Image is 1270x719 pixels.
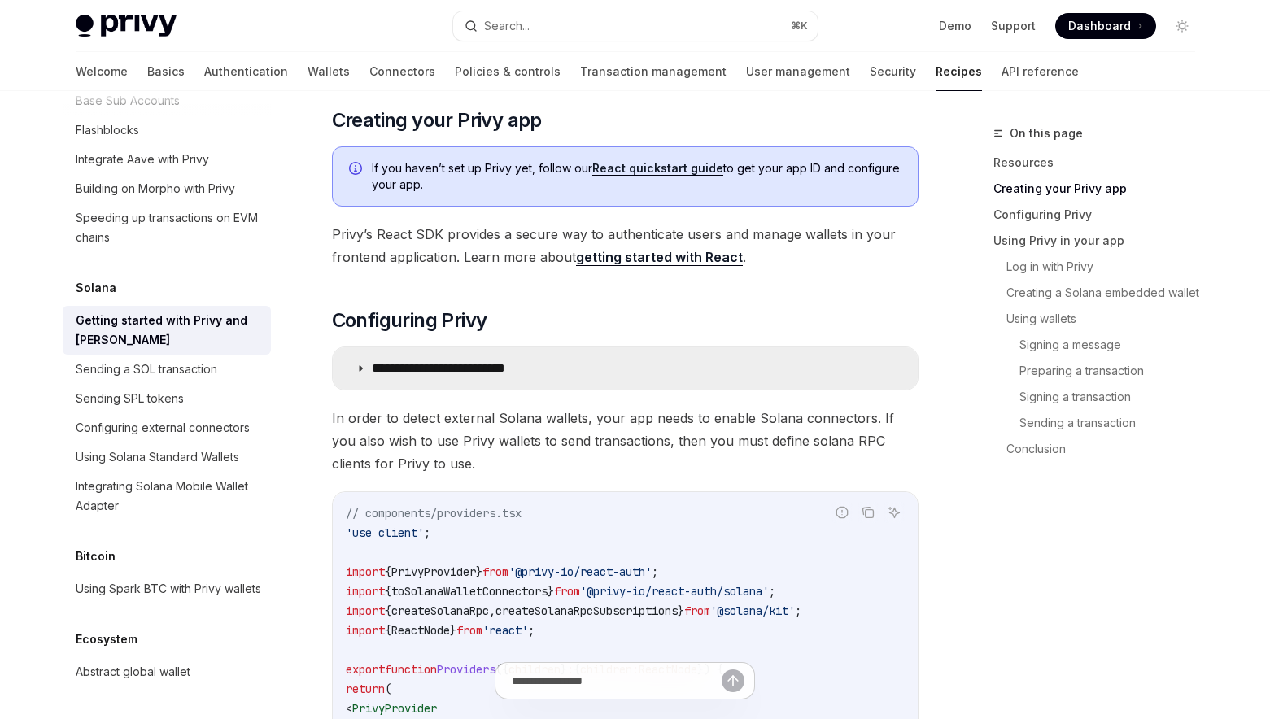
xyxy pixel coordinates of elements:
[349,162,365,178] svg: Info
[63,442,271,472] a: Using Solana Standard Wallets
[76,52,128,91] a: Welcome
[456,623,482,638] span: from
[858,502,879,523] button: Copy the contents from the code block
[484,16,530,36] div: Search...
[831,502,853,523] button: Report incorrect code
[76,359,217,379] div: Sending a SOL transaction
[482,564,508,579] span: from
[1006,280,1208,306] a: Creating a Solana embedded wallet
[147,52,185,91] a: Basics
[332,407,919,475] span: In order to detect external Solana wallets, your app needs to enable Solana connectors. If you al...
[710,604,795,618] span: '@solana/kit'
[424,525,430,540] span: ;
[1019,358,1208,384] a: Preparing a transaction
[63,203,271,252] a: Speeding up transactions on EVM chains
[580,584,769,599] span: '@privy-io/react-auth/solana'
[308,52,350,91] a: Wallets
[63,384,271,413] a: Sending SPL tokens
[391,564,476,579] span: PrivyProvider
[76,150,209,169] div: Integrate Aave with Privy
[63,174,271,203] a: Building on Morpho with Privy
[76,311,261,350] div: Getting started with Privy and [PERSON_NAME]
[554,584,580,599] span: from
[63,413,271,442] a: Configuring external connectors
[993,228,1208,254] a: Using Privy in your app
[991,18,1036,34] a: Support
[1055,13,1156,39] a: Dashboard
[1169,13,1195,39] button: Toggle dark mode
[76,15,177,37] img: light logo
[332,107,542,133] span: Creating your Privy app
[385,564,391,579] span: {
[372,160,901,193] span: If you haven’t set up Privy yet, follow our to get your app ID and configure your app.
[346,584,385,599] span: import
[993,176,1208,202] a: Creating your Privy app
[684,604,710,618] span: from
[791,20,808,33] span: ⌘ K
[795,604,801,618] span: ;
[453,11,818,41] button: Search...⌘K
[936,52,982,91] a: Recipes
[369,52,435,91] a: Connectors
[385,604,391,618] span: {
[391,604,489,618] span: createSolanaRpc
[455,52,561,91] a: Policies & controls
[76,579,261,599] div: Using Spark BTC with Privy wallets
[204,52,288,91] a: Authentication
[993,202,1208,228] a: Configuring Privy
[1006,306,1208,332] a: Using wallets
[76,418,250,438] div: Configuring external connectors
[652,564,658,579] span: ;
[385,584,391,599] span: {
[884,502,905,523] button: Ask AI
[1019,332,1208,358] a: Signing a message
[76,662,190,682] div: Abstract global wallet
[391,623,450,638] span: ReactNode
[1010,124,1083,143] span: On this page
[528,623,535,638] span: ;
[63,574,271,604] a: Using Spark BTC with Privy wallets
[76,447,239,467] div: Using Solana Standard Wallets
[332,223,919,268] span: Privy’s React SDK provides a secure way to authenticate users and manage wallets in your frontend...
[1019,410,1208,436] a: Sending a transaction
[76,278,116,298] h5: Solana
[548,584,554,599] span: }
[993,150,1208,176] a: Resources
[76,477,261,516] div: Integrating Solana Mobile Wallet Adapter
[76,630,137,649] h5: Ecosystem
[346,623,385,638] span: import
[482,623,528,638] span: 'react'
[76,208,261,247] div: Speeding up transactions on EVM chains
[76,179,235,198] div: Building on Morpho with Privy
[76,547,116,566] h5: Bitcoin
[489,604,495,618] span: ,
[76,120,139,140] div: Flashblocks
[63,145,271,174] a: Integrate Aave with Privy
[1002,52,1079,91] a: API reference
[346,525,424,540] span: 'use client'
[76,389,184,408] div: Sending SPL tokens
[1006,436,1208,462] a: Conclusion
[63,657,271,686] a: Abstract global wallet
[63,306,271,355] a: Getting started with Privy and [PERSON_NAME]
[476,564,482,579] span: }
[385,623,391,638] span: {
[346,604,385,618] span: import
[1019,384,1208,410] a: Signing a transaction
[63,355,271,384] a: Sending a SOL transaction
[939,18,971,34] a: Demo
[870,52,916,91] a: Security
[722,669,744,692] button: Send message
[495,604,678,618] span: createSolanaRpcSubscriptions
[592,161,723,176] a: React quickstart guide
[63,115,271,145] a: Flashblocks
[580,52,727,91] a: Transaction management
[1006,254,1208,280] a: Log in with Privy
[346,506,522,521] span: // components/providers.tsx
[508,564,652,579] span: '@privy-io/react-auth'
[746,52,850,91] a: User management
[346,564,385,579] span: import
[678,604,684,618] span: }
[391,584,548,599] span: toSolanaWalletConnectors
[1068,18,1131,34] span: Dashboard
